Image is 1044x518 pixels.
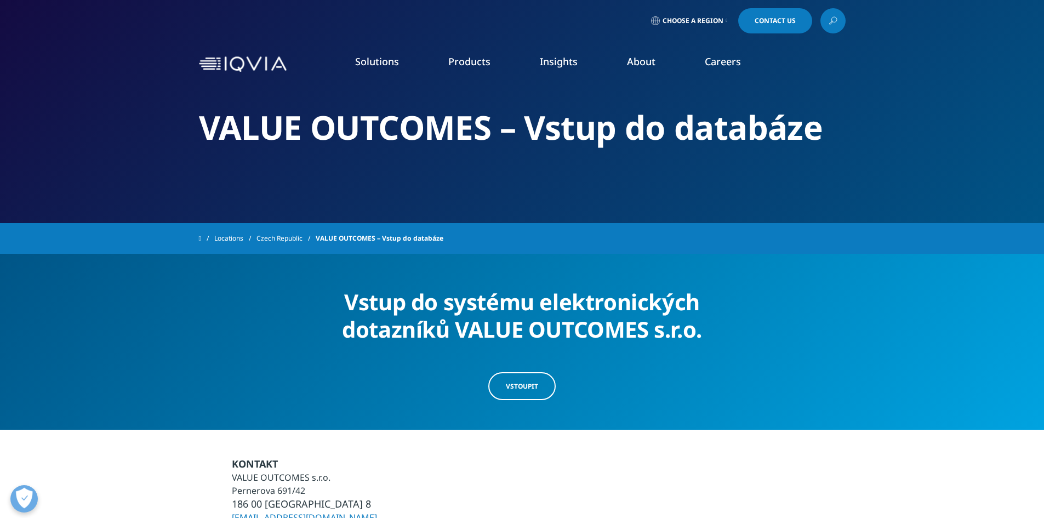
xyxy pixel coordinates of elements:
nav: Primary [291,38,846,90]
div: Vstup do systému elektronických dotazníků VALUE OUTCOMES s.r.o. [311,281,734,343]
a: About [627,55,655,68]
li: Pernerova 691/42 [232,484,377,497]
a: Insights [540,55,578,68]
span: VSTOUPIT [506,382,538,391]
h2: VALUE OUTCOMES – Vstup do databáze [199,107,846,148]
button: Otevřít předvolby [10,485,38,513]
a: Solutions [355,55,399,68]
li: VALUE OUTCOMES s.r.o. [232,471,377,484]
a: Locations [214,229,256,248]
a: Czech Republic [256,229,316,248]
span: VALUE OUTCOMES – Vstup do databáze [316,229,443,248]
span: Contact Us [755,18,796,24]
a: VSTOUPIT [488,372,556,400]
span: KONTAKT [232,457,278,470]
a: Products [448,55,490,68]
a: Contact Us [738,8,812,33]
span: Choose a Region [663,16,723,25]
a: Careers [705,55,741,68]
span: 186 00 [GEOGRAPHIC_DATA] 8 [232,497,371,510]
